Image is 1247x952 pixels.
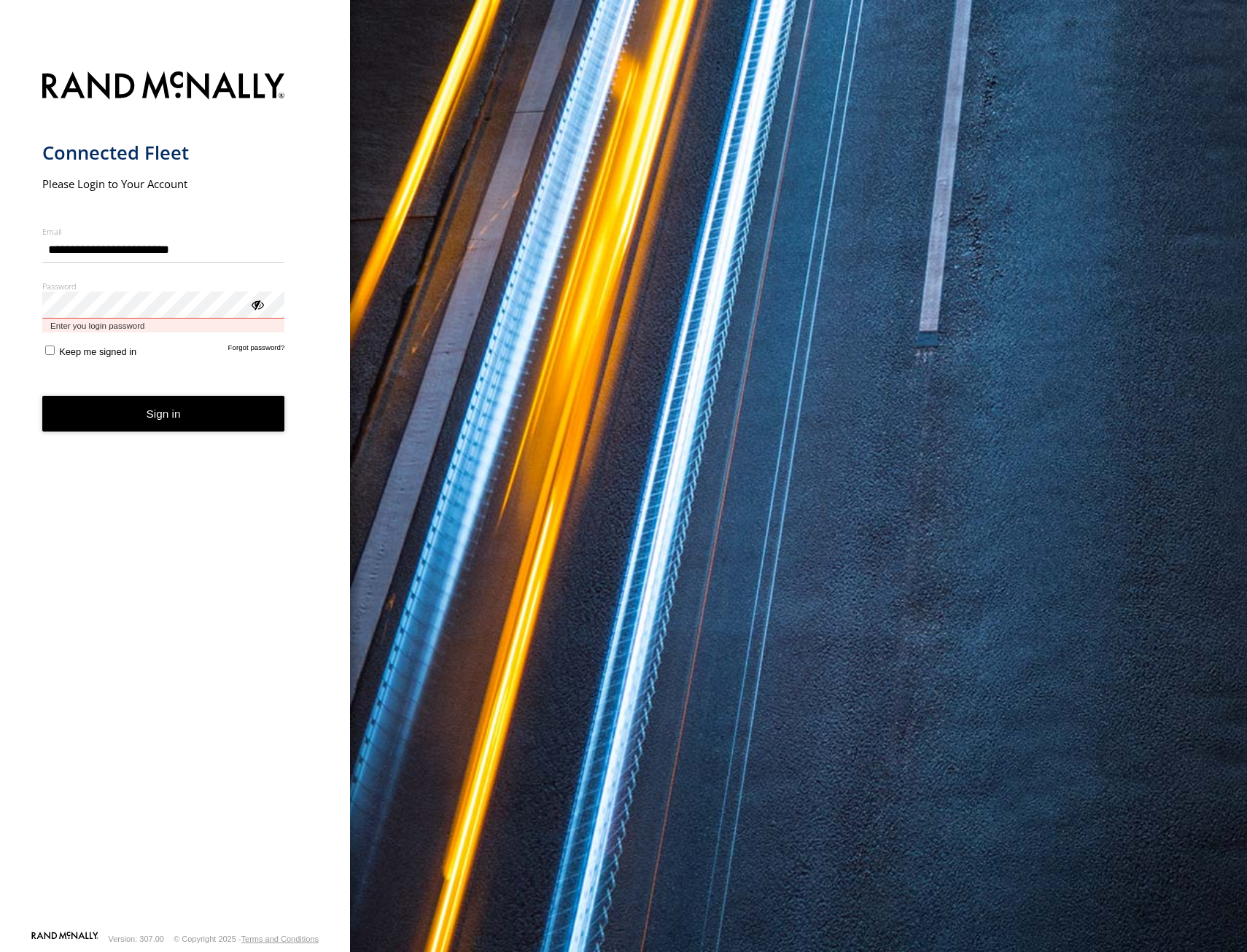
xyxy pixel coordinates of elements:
input: Keep me signed in [45,346,55,355]
span: Keep me signed in [59,346,136,357]
a: Terms and Conditions [241,935,319,943]
div: © Copyright 2025 - [174,935,319,943]
label: Email [42,226,285,237]
button: Sign in [42,396,285,432]
form: main [42,63,308,931]
h1: Connected Fleet [42,141,285,165]
label: Password [42,281,285,292]
div: ViewPassword [249,297,264,311]
img: Rand McNally [42,69,285,106]
a: Forgot password? [228,343,285,357]
h2: Please Login to Your Account [42,176,285,191]
span: Enter you login password [42,319,285,332]
a: Visit our Website [31,932,98,946]
div: Version: 307.00 [109,935,164,943]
